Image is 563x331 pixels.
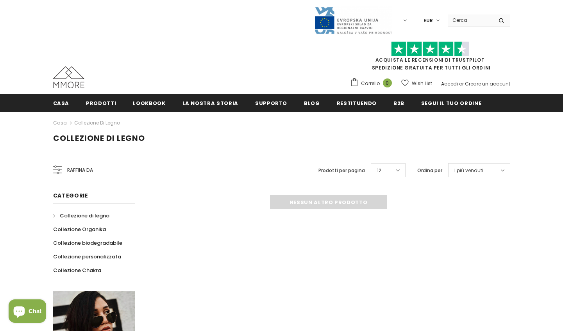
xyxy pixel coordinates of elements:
[53,100,70,107] span: Casa
[424,17,433,25] span: EUR
[86,100,116,107] span: Prodotti
[53,267,101,274] span: Collezione Chakra
[133,100,165,107] span: Lookbook
[53,263,101,277] a: Collezione Chakra
[421,94,481,112] a: Segui il tuo ordine
[53,66,84,88] img: Casi MMORE
[375,57,485,63] a: Acquista le recensioni di TrustPilot
[304,94,320,112] a: Blog
[53,250,121,263] a: Collezione personalizzata
[383,78,392,87] span: 0
[53,222,106,236] a: Collezione Organika
[53,236,122,250] a: Collezione biodegradabile
[60,212,109,219] span: Collezione di legno
[459,80,464,87] span: or
[53,209,109,222] a: Collezione di legno
[393,94,404,112] a: B2B
[53,94,70,112] a: Casa
[448,14,493,26] input: Search Site
[417,167,442,174] label: Ordina per
[412,80,432,87] span: Wish List
[53,253,121,260] span: Collezione personalizzata
[391,41,469,57] img: Fidati di Pilot Stars
[337,94,377,112] a: Restituendo
[361,80,380,87] span: Carrello
[337,100,377,107] span: Restituendo
[350,78,396,89] a: Carrello 0
[67,166,93,174] span: Raffina da
[86,94,116,112] a: Prodotti
[255,100,287,107] span: supporto
[133,94,165,112] a: Lookbook
[314,17,392,23] a: Javni Razpis
[53,118,67,128] a: Casa
[454,167,483,174] span: I più venduti
[318,167,365,174] label: Prodotti per pagina
[465,80,510,87] a: Creare un account
[350,45,510,71] span: SPEDIZIONE GRATUITA PER TUTTI GLI ORDINI
[393,100,404,107] span: B2B
[441,80,458,87] a: Accedi
[53,239,122,247] span: Collezione biodegradabile
[53,226,106,233] span: Collezione Organika
[421,100,481,107] span: Segui il tuo ordine
[182,94,238,112] a: La nostra storia
[53,192,88,199] span: Categorie
[6,299,48,325] inbox-online-store-chat: Shopify online store chat
[74,119,120,126] a: Collezione di legno
[401,77,432,90] a: Wish List
[304,100,320,107] span: Blog
[255,94,287,112] a: supporto
[314,6,392,35] img: Javni Razpis
[377,167,381,174] span: 12
[182,100,238,107] span: La nostra storia
[53,133,145,144] span: Collezione di legno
